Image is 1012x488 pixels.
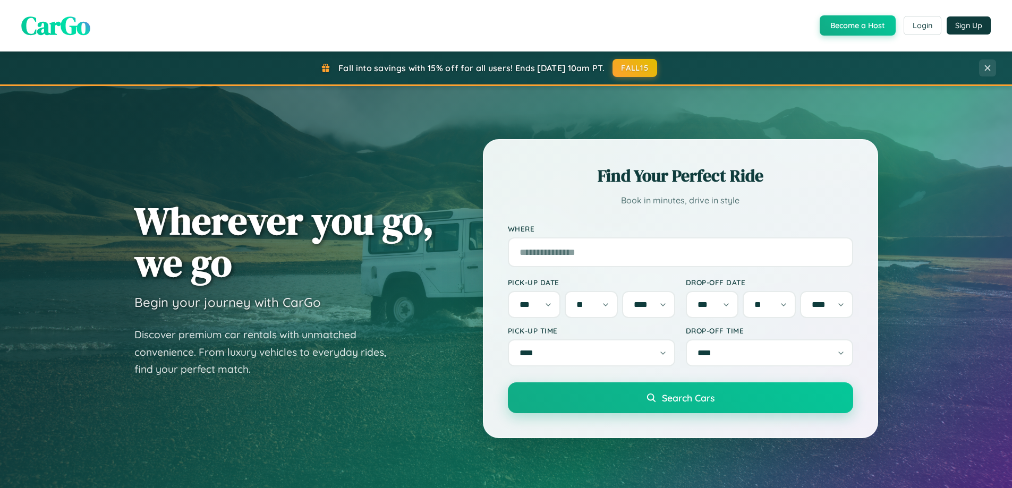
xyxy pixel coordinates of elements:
h3: Begin your journey with CarGo [134,294,321,310]
span: Search Cars [662,392,715,404]
p: Discover premium car rentals with unmatched convenience. From luxury vehicles to everyday rides, ... [134,326,400,378]
label: Pick-up Date [508,278,675,287]
button: Sign Up [947,16,991,35]
label: Drop-off Time [686,326,853,335]
label: Drop-off Date [686,278,853,287]
button: FALL15 [613,59,657,77]
p: Book in minutes, drive in style [508,193,853,208]
label: Pick-up Time [508,326,675,335]
span: CarGo [21,8,90,43]
label: Where [508,224,853,233]
button: Become a Host [820,15,896,36]
h1: Wherever you go, we go [134,200,434,284]
button: Search Cars [508,382,853,413]
h2: Find Your Perfect Ride [508,164,853,187]
button: Login [904,16,941,35]
span: Fall into savings with 15% off for all users! Ends [DATE] 10am PT. [338,63,605,73]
